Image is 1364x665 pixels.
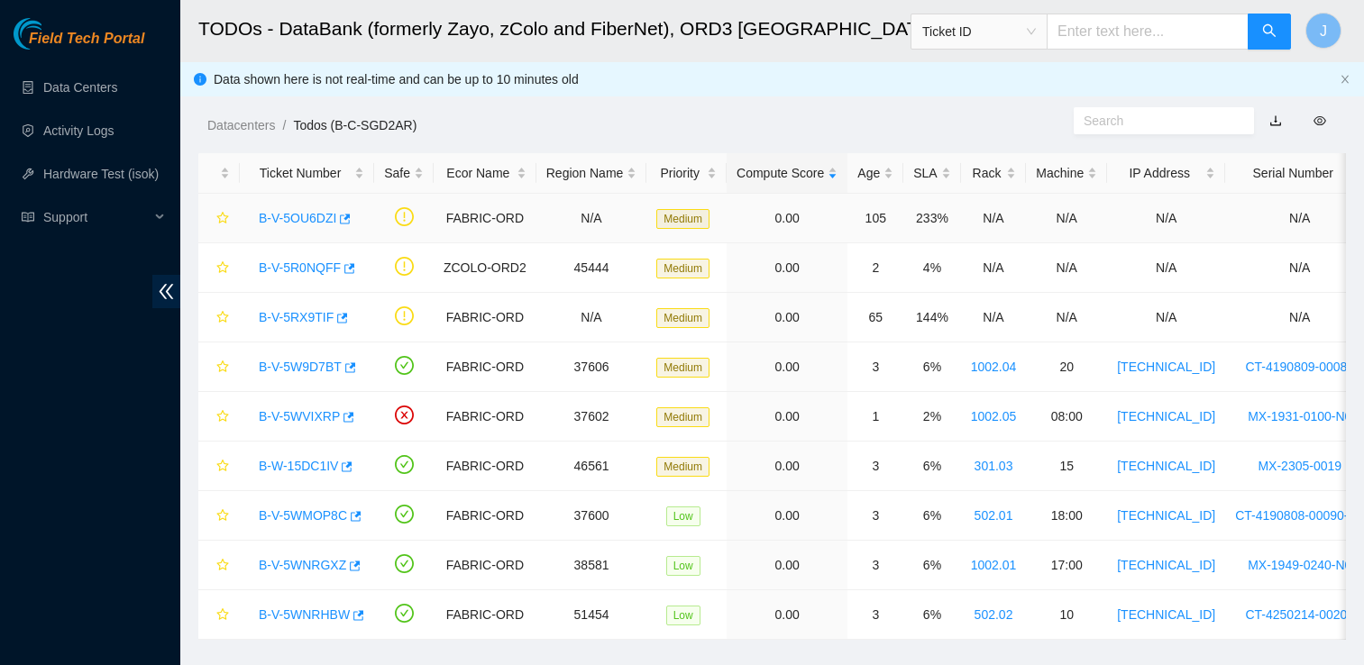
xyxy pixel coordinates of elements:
[1256,106,1295,135] button: download
[259,409,340,424] a: B-V-5WVIXRP
[216,608,229,623] span: star
[847,293,903,342] td: 65
[847,442,903,491] td: 3
[1269,114,1282,128] a: download
[259,508,347,523] a: B-V-5WMOP8C
[1117,360,1215,374] a: [TECHNICAL_ID]
[216,509,229,524] span: star
[903,442,960,491] td: 6%
[1107,243,1225,293] td: N/A
[727,194,847,243] td: 0.00
[259,558,346,572] a: B-V-5WNRGXZ
[259,459,338,473] a: B-W-15DC1IV
[536,293,647,342] td: N/A
[971,409,1017,424] a: 1002.05
[434,590,536,640] td: FABRIC-ORD
[259,310,334,324] a: B-V-5RX9TIF
[1117,409,1215,424] a: [TECHNICAL_ID]
[536,590,647,640] td: 51454
[727,491,847,541] td: 0.00
[971,360,1017,374] a: 1002.04
[1107,194,1225,243] td: N/A
[434,442,536,491] td: FABRIC-ORD
[43,199,150,235] span: Support
[727,442,847,491] td: 0.00
[727,243,847,293] td: 0.00
[903,342,960,392] td: 6%
[656,209,709,229] span: Medium
[395,554,414,573] span: check-circle
[656,308,709,328] span: Medium
[536,243,647,293] td: 45444
[216,311,229,325] span: star
[208,600,230,629] button: star
[208,551,230,579] button: star
[43,167,159,181] a: Hardware Test (isok)
[216,360,229,375] span: star
[1026,442,1107,491] td: 15
[727,541,847,590] td: 0.00
[536,541,647,590] td: 38581
[903,590,960,640] td: 6%
[1117,607,1215,622] a: [TECHNICAL_ID]
[259,211,336,225] a: B-V-5OU6DZI
[903,392,960,442] td: 2%
[1305,13,1341,49] button: J
[216,261,229,276] span: star
[1026,392,1107,442] td: 08:00
[395,505,414,524] span: check-circle
[216,559,229,573] span: star
[536,392,647,442] td: 37602
[1248,409,1351,424] a: MX-1931-0100-N0
[656,457,709,477] span: Medium
[208,402,230,431] button: star
[395,604,414,623] span: check-circle
[259,607,350,622] a: B-V-5WNRHBW
[847,541,903,590] td: 3
[1245,360,1354,374] a: CT-4190809-00083
[1258,459,1341,473] a: MX-2305-0019
[727,392,847,442] td: 0.00
[207,118,275,132] a: Datacenters
[666,606,700,625] span: Low
[1047,14,1249,50] input: Enter text here...
[395,207,414,226] span: exclamation-circle
[434,541,536,590] td: FABRIC-ORD
[847,392,903,442] td: 1
[1117,558,1215,572] a: [TECHNICAL_ID]
[536,491,647,541] td: 37600
[434,342,536,392] td: FABRIC-ORD
[152,275,180,308] span: double-left
[1245,607,1354,622] a: CT-4250214-00206
[43,123,114,138] a: Activity Logs
[216,410,229,424] span: star
[656,407,709,427] span: Medium
[1235,508,1364,523] a: CT-4190808-00090-N0
[395,356,414,375] span: check-circle
[216,212,229,226] span: star
[666,506,700,526] span: Low
[727,590,847,640] td: 0.00
[975,607,1013,622] a: 502.02
[1117,459,1215,473] a: [TECHNICAL_ID]
[903,541,960,590] td: 6%
[43,80,117,95] a: Data Centers
[1262,23,1277,41] span: search
[208,253,230,282] button: star
[208,501,230,530] button: star
[1248,14,1291,50] button: search
[961,194,1027,243] td: N/A
[727,342,847,392] td: 0.00
[1026,293,1107,342] td: N/A
[395,455,414,474] span: check-circle
[1026,541,1107,590] td: 17:00
[961,243,1027,293] td: N/A
[656,259,709,278] span: Medium
[1117,508,1215,523] a: [TECHNICAL_ID]
[1026,590,1107,640] td: 10
[727,293,847,342] td: 0.00
[536,194,647,243] td: N/A
[656,358,709,378] span: Medium
[847,342,903,392] td: 3
[903,243,960,293] td: 4%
